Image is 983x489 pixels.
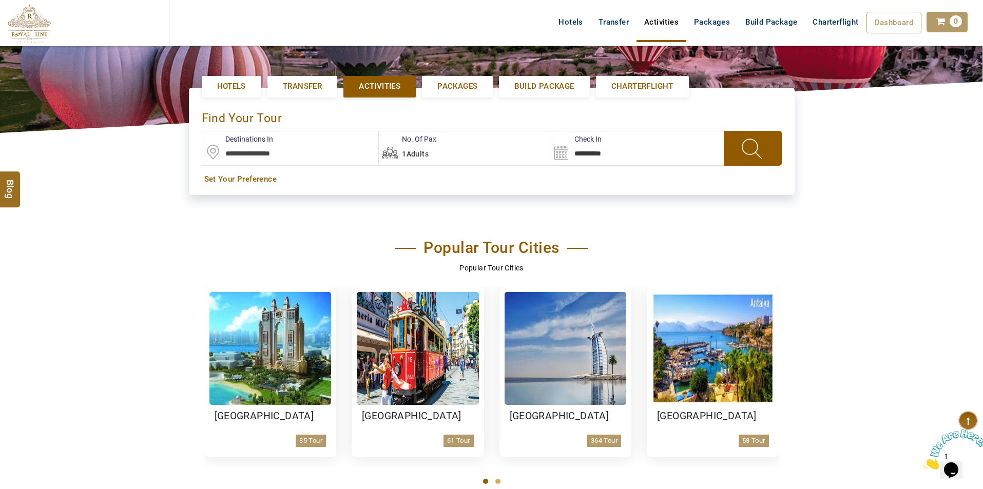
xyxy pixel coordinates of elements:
[499,287,632,457] a: [GEOGRAPHIC_DATA]364 Tour
[499,76,589,97] a: Build Package
[591,12,637,32] a: Transfer
[217,81,246,92] span: Hotels
[805,12,866,32] a: Charterflight
[739,435,769,447] p: 58 Tour
[202,76,261,97] a: Hotels
[267,76,337,97] a: Transfer
[510,410,622,422] h3: [GEOGRAPHIC_DATA]
[343,76,416,97] a: Activities
[215,410,326,422] h3: [GEOGRAPHIC_DATA]
[813,17,858,27] span: Charterflight
[637,12,686,32] a: Activities
[437,81,477,92] span: Packages
[4,179,17,188] span: Blog
[596,76,689,97] a: Charterflight
[919,425,983,474] iframe: chat widget
[514,81,574,92] span: Build Package
[202,101,782,131] div: find your Tour
[950,15,962,27] span: 0
[422,76,493,97] a: Packages
[359,81,400,92] span: Activities
[657,410,769,422] h3: [GEOGRAPHIC_DATA]
[927,12,968,32] a: 0
[204,262,779,273] p: Popular Tour Cities
[296,435,326,447] p: 85 Tour
[611,81,673,92] span: Charterflight
[4,4,68,45] img: Chat attention grabber
[551,12,590,32] a: Hotels
[4,4,8,13] span: 1
[738,12,805,32] a: Build Package
[686,12,738,32] a: Packages
[8,4,51,43] img: The Royal Line Holidays
[875,18,914,27] span: Dashboard
[395,239,588,257] h2: Popular Tour Cities
[587,435,621,447] p: 364 Tour
[402,150,429,158] span: 1Adults
[202,134,273,144] label: Destinations In
[647,287,779,457] a: [GEOGRAPHIC_DATA]58 Tour
[204,174,779,185] a: Set Your Preference
[379,134,436,144] label: No. Of Pax
[283,81,322,92] span: Transfer
[362,410,474,422] h3: [GEOGRAPHIC_DATA]
[352,287,484,457] a: [GEOGRAPHIC_DATA]61 Tour
[444,435,474,447] p: 61 Tour
[551,134,602,144] label: Check In
[204,287,337,457] a: [GEOGRAPHIC_DATA]85 Tour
